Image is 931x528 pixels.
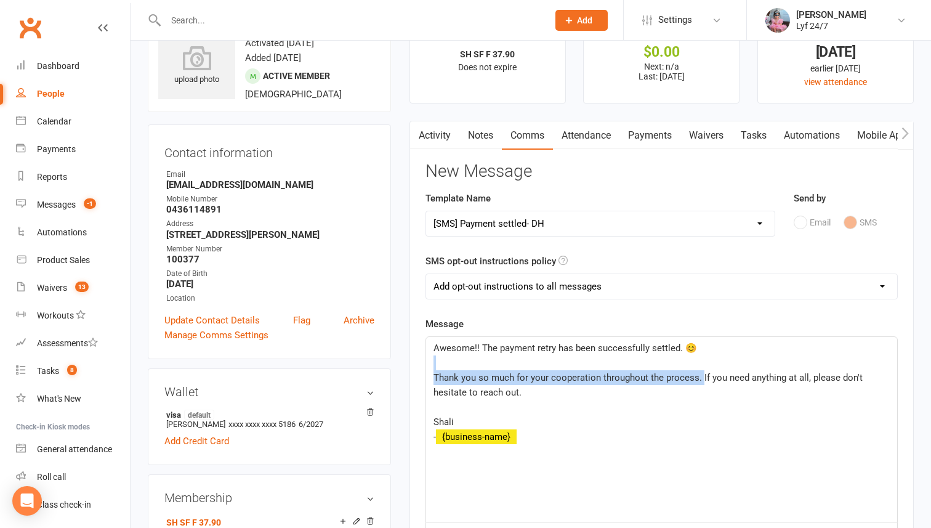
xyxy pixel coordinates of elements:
div: Tasks [37,366,59,376]
a: Waivers [680,121,732,150]
span: Does not expire [458,62,517,72]
a: Tasks 8 [16,357,130,385]
strong: 0436114891 [166,204,374,215]
a: Assessments [16,330,130,357]
label: Send by [794,191,826,206]
strong: [EMAIL_ADDRESS][DOMAIN_NAME] [166,179,374,190]
a: Update Contact Details [164,313,260,328]
div: Member Number [166,243,374,255]
a: Class kiosk mode [16,491,130,519]
a: Messages -1 [16,191,130,219]
span: Active member [263,71,330,81]
div: Class check-in [37,500,91,510]
strong: [STREET_ADDRESS][PERSON_NAME] [166,229,374,240]
time: Activated [DATE] [245,38,314,49]
a: Tasks [732,121,775,150]
a: Notes [459,121,502,150]
div: Roll call [37,472,66,482]
strong: SH SF F 37.90 [460,49,515,59]
a: Payments [16,136,130,163]
a: Clubworx [15,12,46,43]
span: Thank you so much for your cooperation throughout the process. If you need anything at all, pleas... [433,372,865,398]
img: thumb_image1747747990.png [765,8,790,33]
a: Flag [293,313,310,328]
a: Mobile App [848,121,915,150]
div: Lyf 24/7 [796,20,866,31]
div: Email [166,169,374,181]
div: Automations [37,227,87,237]
a: Product Sales [16,246,130,274]
strong: visa [166,410,368,420]
a: What's New [16,385,130,413]
a: Attendance [553,121,619,150]
li: [PERSON_NAME] [164,408,374,431]
div: Assessments [37,338,98,348]
a: view attendance [804,77,867,87]
a: Activity [410,121,459,150]
strong: 100377 [166,254,374,265]
div: [DATE] [769,46,902,59]
div: Workouts [37,311,74,320]
a: Calendar [16,108,130,136]
a: Waivers 13 [16,274,130,302]
a: Dashboard [16,52,130,80]
time: Added [DATE] [245,52,301,63]
input: Search... [162,12,539,29]
div: earlier [DATE] [769,62,902,75]
h3: New Message [425,162,898,181]
a: Payments [619,121,680,150]
div: Mobile Number [166,193,374,205]
div: Reports [37,172,67,182]
span: default [184,410,214,420]
span: [DEMOGRAPHIC_DATA] [245,89,342,100]
a: General attendance kiosk mode [16,436,130,463]
h3: Contact information [164,141,374,160]
a: Add Credit Card [164,434,229,449]
span: - [433,431,436,442]
div: Product Sales [37,255,90,265]
span: 8 [67,365,77,375]
div: People [37,89,65,99]
a: Manage Comms Settings [164,328,268,343]
a: Automations [775,121,848,150]
span: Awesome!! The payment retry has been successfully settled. 😊 [433,343,697,354]
button: Add [555,10,608,31]
div: $0.00 [595,46,728,59]
div: Dashboard [37,61,79,71]
span: 13 [75,282,89,292]
h3: Wallet [164,385,374,399]
div: Waivers [37,283,67,293]
p: Next: n/a Last: [DATE] [595,62,728,81]
div: Payments [37,144,76,154]
h3: Membership [164,491,374,505]
a: SH SF F 37.90 [166,518,221,527]
div: Date of Birth [166,268,374,280]
span: Shali [433,416,454,428]
div: General attendance [37,444,112,454]
span: Add [577,15,592,25]
a: Reports [16,163,130,191]
span: -1 [84,198,96,209]
div: upload photo [158,46,235,86]
div: Location [166,293,374,304]
label: Message [425,317,464,331]
a: Archive [344,313,374,328]
label: SMS opt-out instructions policy [425,254,556,269]
a: Roll call [16,463,130,491]
a: Workouts [16,302,130,330]
span: 6/2027 [299,420,323,429]
a: Comms [502,121,553,150]
span: Settings [658,6,692,34]
div: What's New [37,394,81,404]
div: [PERSON_NAME] [796,9,866,20]
div: Calendar [37,116,71,126]
span: xxxx xxxx xxxx 5186 [228,420,296,429]
label: Template Name [425,191,491,206]
a: Automations [16,219,130,246]
a: People [16,80,130,108]
div: Address [166,218,374,230]
div: Messages [37,200,76,209]
strong: [DATE] [166,278,374,290]
div: Open Intercom Messenger [12,486,42,516]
